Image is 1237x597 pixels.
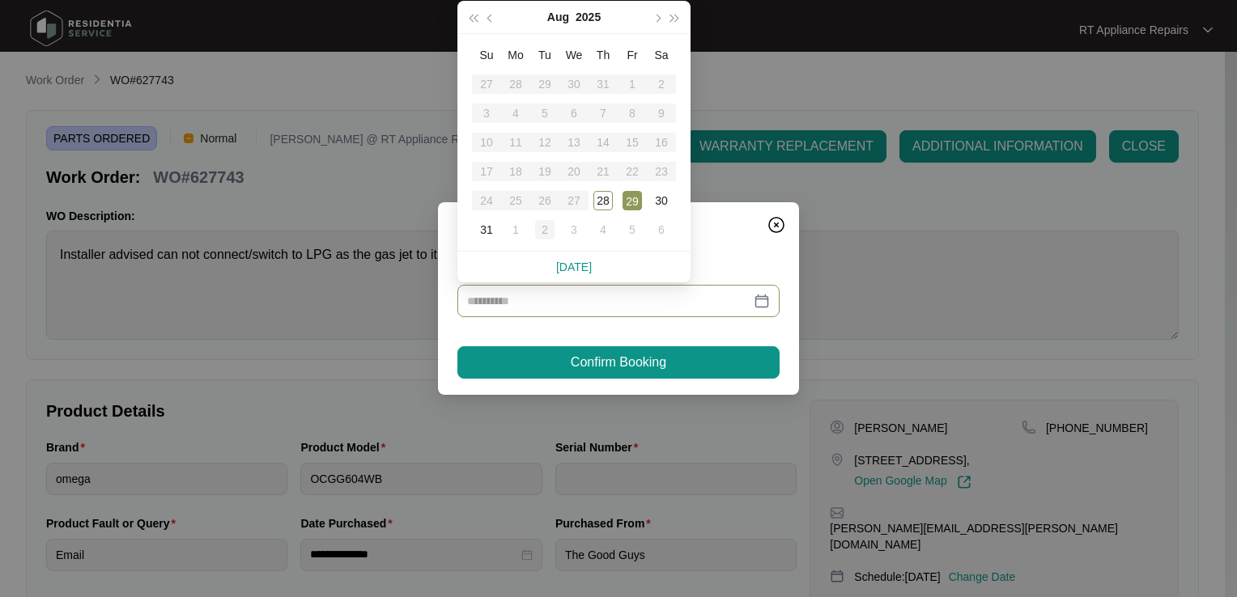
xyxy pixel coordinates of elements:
[530,40,559,70] th: Tu
[559,215,589,244] td: 2025-09-03
[535,220,555,239] div: 2
[652,220,671,239] div: 6
[530,215,559,244] td: 2025-09-02
[647,186,676,215] td: 2025-08-30
[647,215,676,244] td: 2025-09-06
[589,186,618,215] td: 2025-08-28
[501,40,530,70] th: Mo
[623,191,642,210] div: 29
[547,1,569,33] button: Aug
[472,215,501,244] td: 2025-08-31
[618,186,647,215] td: 2025-08-29
[618,215,647,244] td: 2025-09-05
[623,220,642,239] div: 5
[589,40,618,70] th: Th
[589,215,618,244] td: 2025-09-04
[593,220,613,239] div: 4
[501,215,530,244] td: 2025-09-01
[506,220,525,239] div: 1
[763,212,789,238] button: Close
[652,191,671,210] div: 30
[477,220,496,239] div: 31
[593,191,613,210] div: 28
[647,40,676,70] th: Sa
[571,353,666,372] span: Confirm Booking
[556,260,592,273] a: [DATE]
[767,215,786,235] img: closeCircle
[576,1,601,33] button: 2025
[472,40,501,70] th: Su
[467,292,750,310] input: Date
[457,346,780,379] button: Confirm Booking
[618,40,647,70] th: Fr
[559,40,589,70] th: We
[564,220,584,239] div: 3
